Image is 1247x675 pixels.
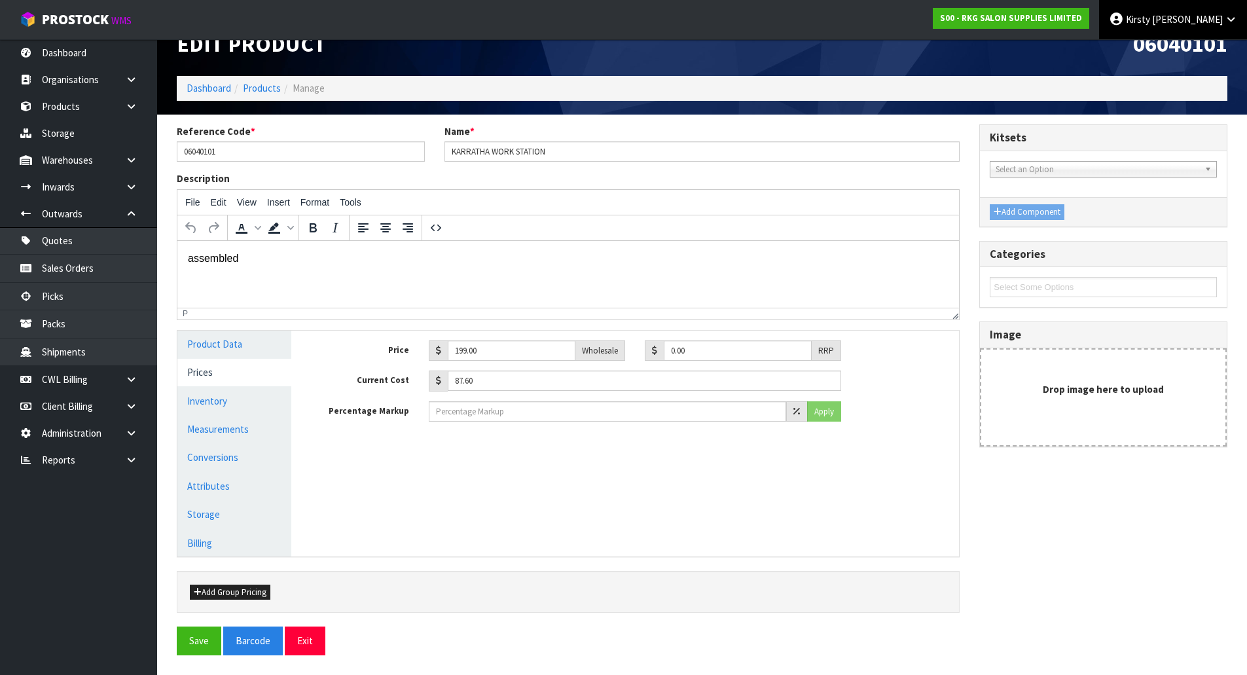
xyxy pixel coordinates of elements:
button: Source code [425,217,447,239]
label: Percentage Markup [311,401,419,418]
span: Select an Option [996,162,1199,177]
button: Align center [374,217,397,239]
a: Storage [177,501,291,528]
h3: Image [990,329,1217,341]
div: Text color [230,217,263,239]
a: Measurements [177,416,291,443]
button: Undo [180,217,202,239]
a: Prices [177,359,291,386]
a: Dashboard [187,82,231,94]
button: Add Group Pricing [190,585,270,600]
a: Billing [177,530,291,556]
label: Description [177,172,230,185]
span: View [237,197,257,208]
label: Reference Code [177,124,255,138]
span: Edit [211,197,226,208]
input: Wholesale [448,340,575,361]
span: [PERSON_NAME] [1152,13,1223,26]
div: p [183,309,188,318]
span: RRP [818,345,834,356]
span: 06040101 [1133,30,1227,58]
button: Barcode [223,627,283,655]
h3: Categories [990,248,1217,261]
input: Percentage Markup [429,401,786,422]
label: Current Cost [311,371,419,387]
div: Resize [949,308,960,319]
label: Price [311,340,419,357]
img: cube-alt.png [20,11,36,27]
iframe: Rich Text Area. Press ALT-0 for help. [177,241,959,308]
input: Current Cost [448,371,841,391]
button: Add Component [990,204,1064,220]
small: WMS [111,14,132,27]
button: Italic [324,217,346,239]
button: Bold [302,217,324,239]
a: Product Data [177,331,291,357]
button: Redo [202,217,225,239]
a: Attributes [177,473,291,500]
span: Edit Product [177,30,326,58]
span: Manage [293,82,325,94]
label: Name [444,124,475,138]
input: RRP [664,340,812,361]
strong: S00 - RKG SALON SUPPLIES LIMITED [940,12,1082,24]
span: ProStock [42,11,109,28]
span: Insert [267,197,290,208]
span: Format [300,197,329,208]
span: File [185,197,200,208]
h3: Kitsets [990,132,1217,144]
a: Inventory [177,388,291,414]
a: Conversions [177,444,291,471]
button: Apply [807,401,841,422]
div: Background color [263,217,296,239]
button: Exit [285,627,325,655]
a: Products [243,82,281,94]
span: Wholesale [582,345,618,356]
button: Align right [397,217,419,239]
button: Align left [352,217,374,239]
input: Name [444,141,960,162]
span: Kirsty [1126,13,1150,26]
span: Tools [340,197,361,208]
strong: Drop image here to upload [1043,383,1164,395]
a: S00 - RKG SALON SUPPLIES LIMITED [933,8,1089,29]
button: Save [177,627,221,655]
input: Reference Code [177,141,425,162]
